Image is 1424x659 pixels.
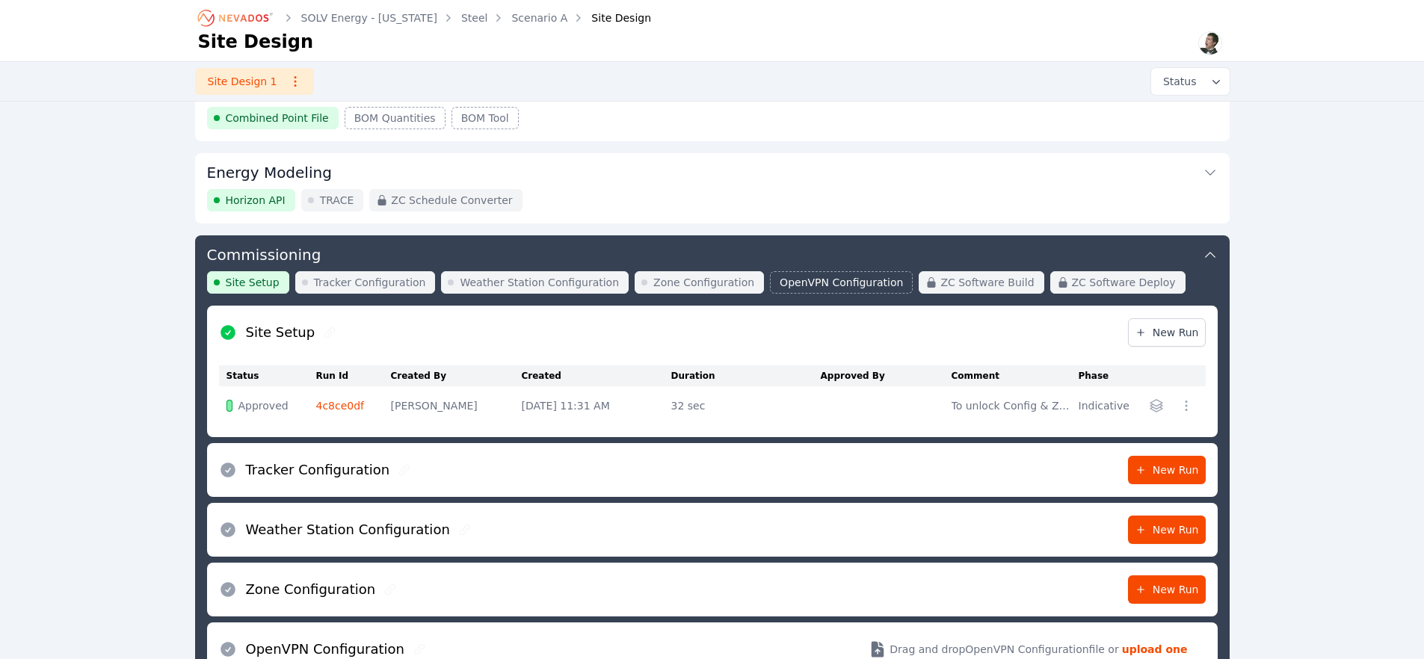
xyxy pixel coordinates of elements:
[940,275,1034,290] span: ZC Software Build
[1157,74,1197,89] span: Status
[195,68,314,95] a: Site Design 1
[952,398,1071,413] div: To unlock Config & ZC Build/Deploy modules. [GEOGRAPHIC_DATA] File.
[671,365,821,386] th: Duration
[671,398,813,413] div: 32 sec
[522,365,671,386] th: Created
[653,275,754,290] span: Zone Configuration
[461,111,509,126] span: BOM Tool
[1135,325,1199,340] span: New Run
[1135,462,1199,477] span: New Run
[890,642,1118,657] span: Drag and drop OpenVPN Configuration file or
[195,153,1230,223] div: Energy ModelingHorizon APITRACEZC Schedule Converter
[226,193,286,208] span: Horizon API
[246,579,376,600] h2: Zone Configuration
[1151,68,1230,95] button: Status
[821,365,952,386] th: Approved By
[780,275,903,290] span: OpenVPN Configuration
[301,10,437,25] a: SOLV Energy - [US_STATE]
[316,400,365,412] a: 4c8ce0df
[1122,642,1188,657] strong: upload one
[1128,575,1206,604] a: New Run
[226,111,329,126] span: Combined Point File
[207,153,1218,189] button: Energy Modeling
[461,10,488,25] a: Steel
[226,275,280,290] span: Site Setup
[246,519,450,540] h2: Weather Station Configuration
[1198,31,1222,55] img: Alex Kushner
[570,10,651,25] div: Site Design
[354,111,436,126] span: BOM Quantities
[219,365,316,386] th: Status
[1079,398,1133,413] div: Indicative
[1135,582,1199,597] span: New Run
[460,275,619,290] span: Weather Station Configuration
[198,30,314,54] h1: Site Design
[522,386,671,425] td: [DATE] 11:31 AM
[1128,456,1206,484] a: New Run
[1079,365,1141,386] th: Phase
[1128,516,1206,544] a: New Run
[391,193,512,208] span: ZC Schedule Converter
[511,10,567,25] a: Scenario A
[1072,275,1176,290] span: ZC Software Deploy
[238,398,289,413] span: Approved
[316,365,391,386] th: Run Id
[195,71,1230,141] div: Combined Point File & BOMCombined Point FileBOM QuantitiesBOM Tool
[952,365,1079,386] th: Comment
[391,365,522,386] th: Created By
[320,193,354,208] span: TRACE
[207,235,1218,271] button: Commissioning
[391,386,522,425] td: [PERSON_NAME]
[1135,522,1199,537] span: New Run
[1128,318,1206,347] a: New Run
[314,275,426,290] span: Tracker Configuration
[246,460,390,480] h2: Tracker Configuration
[207,162,332,183] h3: Energy Modeling
[207,244,321,265] h3: Commissioning
[198,6,652,30] nav: Breadcrumb
[246,322,315,343] h2: Site Setup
